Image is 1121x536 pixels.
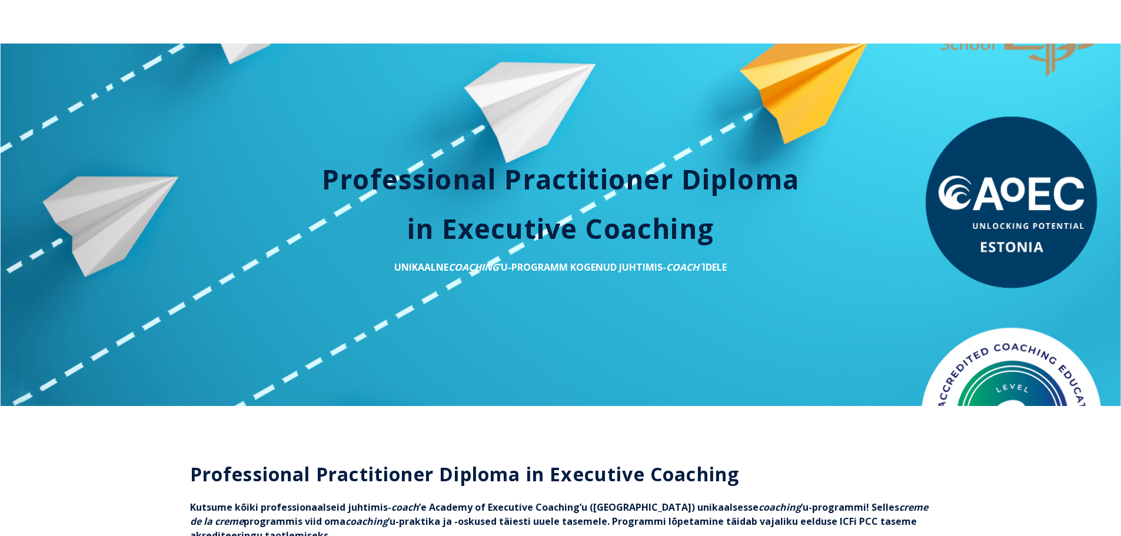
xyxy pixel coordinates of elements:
[407,210,714,247] span: in Executive Coaching
[190,462,932,486] h3: Professional Practitioner Diploma in Executive Coaching
[759,501,801,514] em: coaching
[322,161,799,197] span: Professional Practitioner Diploma
[666,261,703,274] em: COACH´
[391,501,419,514] em: coach
[24,260,1097,274] p: UNIKAALNE ’U-PROGRAMM KOGENUD JUHTIMIS- IDELE
[448,261,499,274] em: COACHING
[345,515,388,528] em: coaching
[190,501,928,528] em: creme de la creme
